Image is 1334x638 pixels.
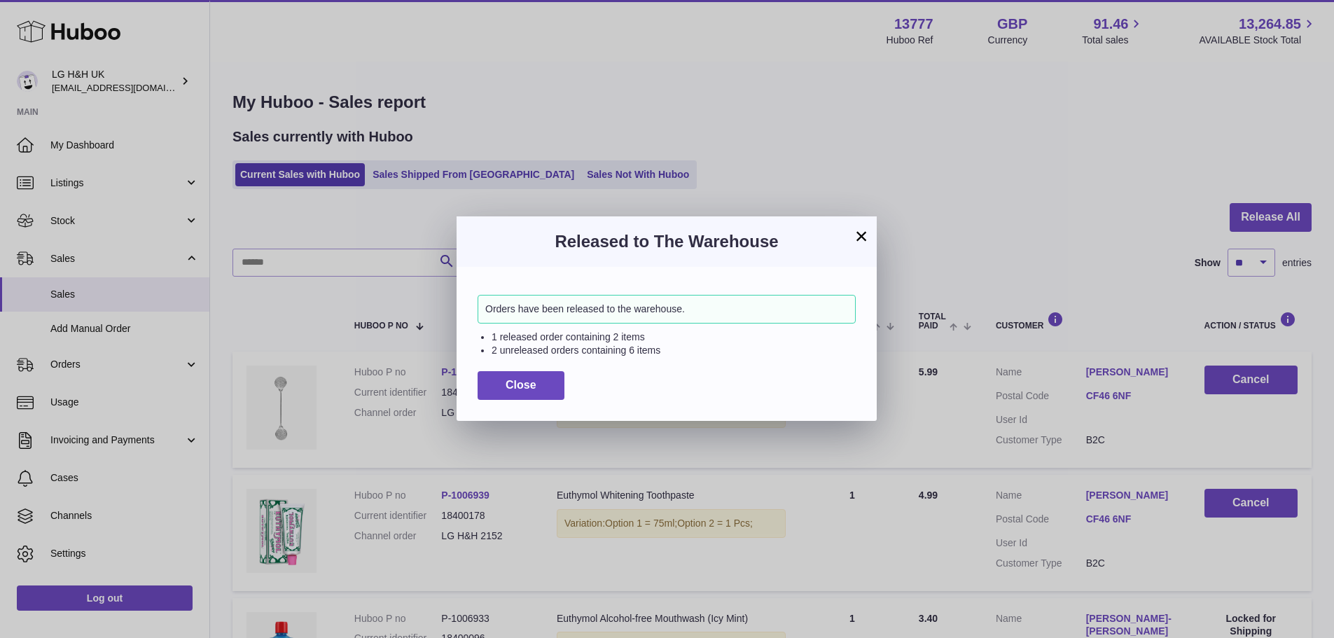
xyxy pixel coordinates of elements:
h3: Released to The Warehouse [478,230,856,253]
div: Orders have been released to the warehouse. [478,295,856,324]
button: × [853,228,870,244]
li: 1 released order containing 2 items [492,331,856,344]
span: Close [506,379,536,391]
button: Close [478,371,564,400]
li: 2 unreleased orders containing 6 items [492,344,856,357]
